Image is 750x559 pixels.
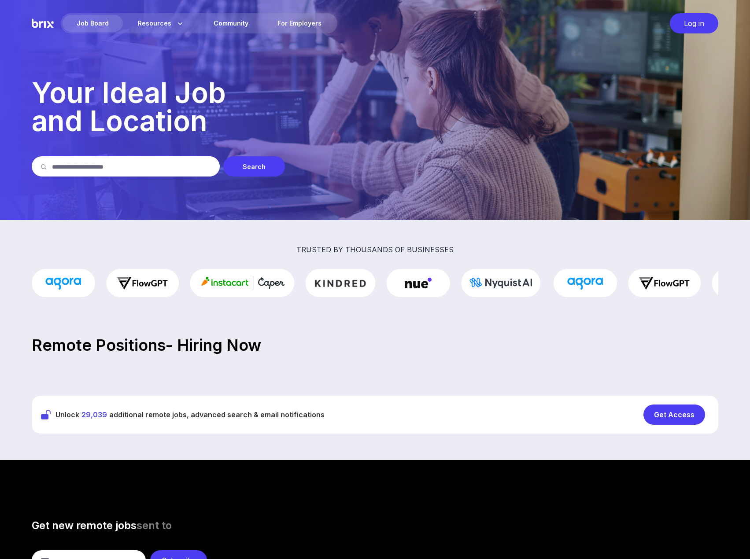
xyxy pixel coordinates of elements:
[643,405,705,425] div: Get Access
[263,15,336,32] a: For Employers
[32,79,718,135] p: Your Ideal Job and Location
[670,13,718,33] div: Log in
[32,13,54,33] img: Brix Logo
[124,15,199,32] div: Resources
[200,15,262,32] a: Community
[223,156,285,177] div: Search
[643,405,709,425] a: Get Access
[55,409,325,420] span: Unlock additional remote jobs, advanced search & email notifications
[665,13,718,33] a: Log in
[137,519,172,532] span: sent to
[32,519,718,533] h3: Get new remote jobs
[63,15,123,32] div: Job Board
[81,410,107,419] span: 29,039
